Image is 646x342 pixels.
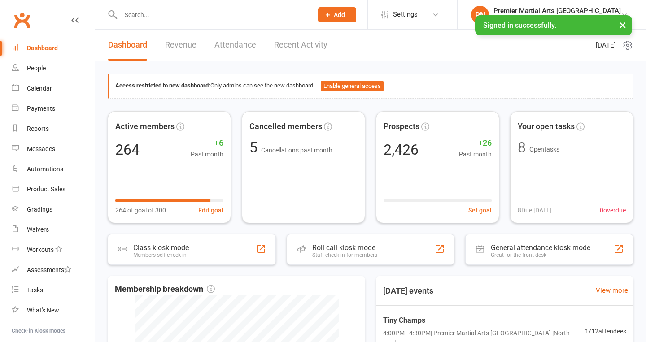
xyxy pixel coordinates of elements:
[596,285,628,296] a: View more
[459,137,492,150] span: +26
[383,315,585,327] span: Tiny Champs
[585,327,626,337] span: 1 / 12 attendees
[27,206,52,213] div: Gradings
[12,99,95,119] a: Payments
[27,145,55,152] div: Messages
[115,283,215,296] span: Membership breakdown
[27,105,55,112] div: Payments
[108,30,147,61] a: Dashboard
[384,120,419,133] span: Prospects
[12,179,95,199] a: Product Sales
[12,119,95,139] a: Reports
[115,143,140,157] div: 264
[376,283,441,299] h3: [DATE] events
[334,11,345,18] span: Add
[27,44,58,52] div: Dashboard
[312,243,377,252] div: Roll call kiosk mode
[393,4,418,25] span: Settings
[27,85,52,92] div: Calendar
[518,205,552,215] span: 8 Due [DATE]
[191,149,223,159] span: Past month
[493,7,621,15] div: Premier Martial Arts [GEOGRAPHIC_DATA]
[459,149,492,159] span: Past month
[27,186,65,193] div: Product Sales
[12,260,95,280] a: Assessments
[12,38,95,58] a: Dashboard
[321,81,384,91] button: Enable general access
[27,125,49,132] div: Reports
[115,82,210,89] strong: Access restricted to new dashboard:
[133,252,189,258] div: Members self check-in
[214,30,256,61] a: Attendance
[471,6,489,24] div: PN
[115,120,175,133] span: Active members
[27,226,49,233] div: Waivers
[12,240,95,260] a: Workouts
[12,58,95,78] a: People
[384,143,419,157] div: 2,426
[483,21,556,30] span: Signed in successfully.
[11,9,33,31] a: Clubworx
[27,286,43,294] div: Tasks
[27,165,63,173] div: Automations
[518,120,575,133] span: Your open tasks
[12,300,95,320] a: What's New
[491,252,590,258] div: Great for the front desk
[249,120,322,133] span: Cancelled members
[12,159,95,179] a: Automations
[468,205,492,215] button: Set goal
[27,65,46,72] div: People
[165,30,196,61] a: Revenue
[27,246,54,253] div: Workouts
[491,243,590,252] div: General attendance kiosk mode
[274,30,327,61] a: Recent Activity
[12,280,95,300] a: Tasks
[115,205,166,215] span: 264 of goal of 300
[312,252,377,258] div: Staff check-in for members
[600,205,626,215] span: 0 overdue
[115,81,626,91] div: Only admins can see the new dashboard.
[261,147,332,154] span: Cancellations past month
[249,139,261,156] span: 5
[191,137,223,150] span: +6
[198,205,223,215] button: Edit goal
[12,199,95,220] a: Gradings
[133,243,189,252] div: Class kiosk mode
[518,140,526,155] div: 8
[12,78,95,99] a: Calendar
[12,139,95,159] a: Messages
[27,307,59,314] div: What's New
[12,220,95,240] a: Waivers
[27,266,71,273] div: Assessments
[596,40,616,51] span: [DATE]
[493,15,621,23] div: Premier Martial Arts [GEOGRAPHIC_DATA]
[118,9,306,21] input: Search...
[318,7,356,22] button: Add
[615,15,631,35] button: ×
[529,146,559,153] span: Open tasks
